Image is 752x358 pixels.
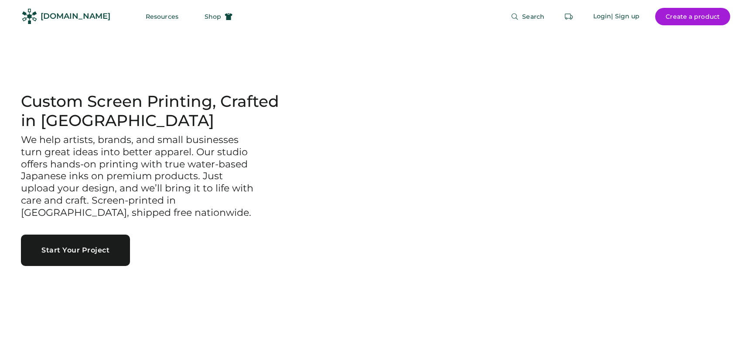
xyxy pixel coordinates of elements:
[500,8,555,25] button: Search
[655,8,730,25] button: Create a product
[22,9,37,24] img: Rendered Logo - Screens
[522,14,544,20] span: Search
[21,235,130,266] button: Start Your Project
[611,12,639,21] div: | Sign up
[21,92,280,130] h1: Custom Screen Printing, Crafted in [GEOGRAPHIC_DATA]
[194,8,243,25] button: Shop
[41,11,110,22] div: [DOMAIN_NAME]
[135,8,189,25] button: Resources
[21,134,256,219] h3: We help artists, brands, and small businesses turn great ideas into better apparel. Our studio of...
[560,8,578,25] button: Retrieve an order
[593,12,612,21] div: Login
[205,14,221,20] span: Shop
